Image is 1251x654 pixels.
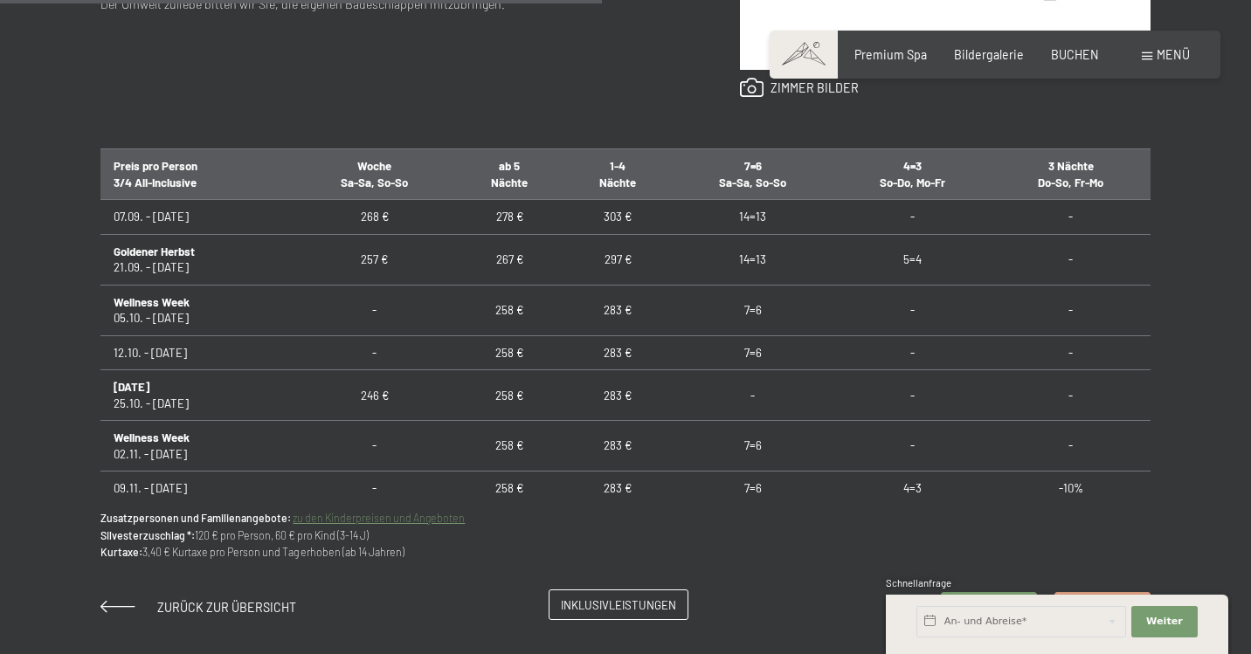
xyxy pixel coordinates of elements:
span: Nächte [599,176,636,189]
td: 02.11. - [DATE] [100,421,294,472]
th: 4=3 [833,149,992,200]
td: - [294,472,455,506]
td: 258 € [455,335,563,369]
span: So-Do, Mo-Fr [880,176,945,189]
td: 258 € [455,285,563,335]
td: - [992,421,1150,472]
td: 283 € [563,335,672,369]
button: Weiter [1131,606,1198,637]
td: 297 € [563,234,672,285]
td: 21.09. - [DATE] [100,234,294,285]
a: BUCHEN [1051,47,1099,62]
b: [DATE] [114,380,149,394]
td: 07.09. - [DATE] [100,200,294,234]
td: - [992,370,1150,421]
td: - [992,234,1150,285]
td: - [833,335,992,369]
strong: Zusatzpersonen und Familienangebote: [100,512,291,524]
td: 4=3 [833,472,992,506]
a: Bildergalerie [954,47,1024,62]
a: zu den Kinderpreisen und Angeboten [293,512,465,524]
td: - [833,200,992,234]
td: 7=6 [672,472,833,506]
a: Zurück zur Übersicht [100,600,295,615]
td: 14=13 [672,200,833,234]
strong: Kurtaxe: [100,546,142,558]
td: 278 € [455,200,563,234]
th: 1-4 [563,149,672,200]
td: 283 € [563,472,672,506]
td: 283 € [563,421,672,472]
td: - [294,285,455,335]
td: 12.10. - [DATE] [100,335,294,369]
b: Goldener Herbst [114,244,195,258]
td: - [992,200,1150,234]
span: Sa-Sa, So-So [341,176,408,189]
span: Preis pro Person [114,159,197,173]
td: 303 € [563,200,672,234]
a: Premium Spa [854,47,927,62]
td: 14=13 [672,234,833,285]
td: 267 € [455,234,563,285]
span: Zurück zur Übersicht [157,600,296,615]
td: 258 € [455,370,563,421]
td: -10% [992,472,1150,506]
th: ab 5 [455,149,563,200]
td: 25.10. - [DATE] [100,370,294,421]
td: 283 € [563,370,672,421]
span: Schnellanfrage [886,577,951,589]
span: 3/4 All-Inclusive [114,176,197,189]
td: 7=6 [672,335,833,369]
b: Wellness Week [114,430,190,444]
td: - [992,335,1150,369]
th: 7=6 [672,149,833,200]
strong: Silvesterzuschlag *: [100,529,195,541]
td: - [833,285,992,335]
td: 283 € [563,285,672,335]
td: 5=4 [833,234,992,285]
td: 257 € [294,234,455,285]
td: 05.10. - [DATE] [100,285,294,335]
span: Menü [1157,47,1190,62]
td: 7=6 [672,421,833,472]
span: Weiter [1146,615,1183,629]
td: - [992,285,1150,335]
th: Woche [294,149,455,200]
span: Nächte [491,176,528,189]
td: 258 € [455,421,563,472]
b: Wellness Week [114,295,190,309]
a: Inklusivleistungen [549,590,688,619]
td: - [833,421,992,472]
td: - [672,370,833,421]
td: 7=6 [672,285,833,335]
td: - [294,421,455,472]
p: 120 € pro Person, 60 € pro Kind (3-14 J) 3,40 € Kurtaxe pro Person und Tag erhoben (ab 14 Jahren) [100,510,1150,561]
span: Inklusivleistungen [561,597,676,613]
span: Sa-Sa, So-So [719,176,786,189]
td: 268 € [294,200,455,234]
td: 09.11. - [DATE] [100,472,294,506]
td: 246 € [294,370,455,421]
td: 258 € [455,472,563,506]
td: - [833,370,992,421]
span: Do-So, Fr-Mo [1038,176,1103,189]
th: 3 Nächte [992,149,1150,200]
td: - [294,335,455,369]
